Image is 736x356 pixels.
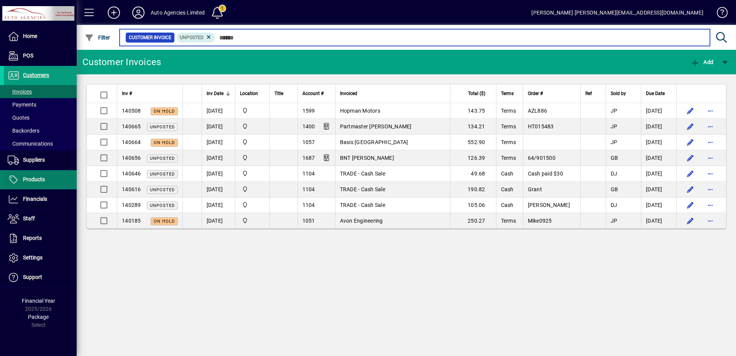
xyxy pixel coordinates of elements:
[450,213,496,228] td: 250.27
[611,108,618,114] span: JP
[126,6,151,20] button: Profile
[83,31,112,44] button: Filter
[684,120,697,133] button: Edit
[684,152,697,164] button: Edit
[302,155,315,161] span: 1687
[528,89,543,98] span: Order #
[8,115,30,121] span: Quotes
[641,197,676,213] td: [DATE]
[274,89,293,98] div: Title
[240,107,265,115] span: Rangiora
[711,2,726,26] a: Knowledge Base
[202,182,235,197] td: [DATE]
[240,89,258,98] span: Location
[611,202,618,208] span: DJ
[450,119,496,135] td: 134.21
[501,123,516,130] span: Terms
[340,186,385,192] span: TRADE - Cash Sale
[611,155,618,161] span: GB
[4,248,77,267] a: Settings
[154,109,175,114] span: On hold
[150,187,175,192] span: Unposted
[302,202,315,208] span: 1104
[302,89,324,98] span: Account #
[122,123,141,130] span: 140665
[340,123,412,130] span: Partmaster [PERSON_NAME]
[611,89,636,98] div: Sold by
[302,89,330,98] div: Account #
[704,136,716,148] button: More options
[455,89,492,98] div: Total ($)
[302,186,315,192] span: 1104
[23,52,33,59] span: POS
[690,59,713,65] span: Add
[528,123,554,130] span: HT015483
[23,274,42,280] span: Support
[501,186,514,192] span: Cash
[23,235,42,241] span: Reports
[4,151,77,170] a: Suppliers
[704,105,716,117] button: More options
[340,108,380,114] span: Hopman Motors
[122,218,141,224] span: 140185
[340,89,445,98] div: Invoiced
[202,150,235,166] td: [DATE]
[4,268,77,287] a: Support
[240,169,265,178] span: Rangiora
[646,89,672,98] div: Due Date
[302,139,315,145] span: 1057
[611,171,618,177] span: DJ
[450,182,496,197] td: 190.82
[684,105,697,117] button: Edit
[202,103,235,119] td: [DATE]
[177,33,215,43] mat-chip: Customer Invoice Status: Unposted
[122,89,132,98] span: Inv #
[704,167,716,180] button: More options
[528,108,547,114] span: AZL886
[23,157,45,163] span: Suppliers
[23,33,37,39] span: Home
[274,89,283,98] span: Title
[641,182,676,197] td: [DATE]
[501,108,516,114] span: Terms
[150,172,175,177] span: Unposted
[4,229,77,248] a: Reports
[450,103,496,119] td: 143.75
[688,55,715,69] button: Add
[585,89,592,98] span: Ref
[450,166,496,182] td: 49.68
[4,170,77,189] a: Products
[501,218,516,224] span: Terms
[528,171,563,177] span: Cash paid $30
[450,150,496,166] td: 126.39
[340,202,385,208] span: TRADE - Cash Sale
[340,89,357,98] span: Invoiced
[202,135,235,150] td: [DATE]
[240,154,265,162] span: Rangiora
[240,89,265,98] div: Location
[340,139,408,145] span: Basis [GEOGRAPHIC_DATA]
[240,185,265,194] span: Rangiora
[684,136,697,148] button: Edit
[129,34,171,41] span: Customer Invoice
[340,155,394,161] span: BNT [PERSON_NAME]
[4,98,77,111] a: Payments
[704,183,716,195] button: More options
[240,201,265,209] span: Rangiora
[180,35,204,40] span: Unposted
[585,89,601,98] div: Ref
[207,89,230,98] div: Inv Date
[704,152,716,164] button: More options
[122,171,141,177] span: 140646
[531,7,703,19] div: [PERSON_NAME] [PERSON_NAME][EMAIL_ADDRESS][DOMAIN_NAME]
[468,89,485,98] span: Total ($)
[22,298,55,304] span: Financial Year
[302,171,315,177] span: 1104
[528,202,570,208] span: [PERSON_NAME]
[4,27,77,46] a: Home
[641,119,676,135] td: [DATE]
[8,128,39,134] span: Backorders
[4,111,77,124] a: Quotes
[28,314,49,320] span: Package
[240,122,265,131] span: Rangiora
